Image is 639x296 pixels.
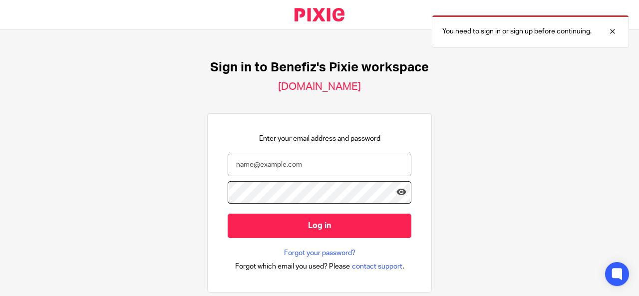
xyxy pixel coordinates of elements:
h2: [DOMAIN_NAME] [278,80,361,93]
span: Forgot which email you used? Please [235,262,350,272]
input: Log in [228,214,411,238]
div: . [235,261,404,272]
input: name@example.com [228,154,411,176]
span: contact support [352,262,402,272]
p: You need to sign in or sign up before continuing. [442,26,592,36]
a: Forgot your password? [284,248,355,258]
h1: Sign in to Benefiz's Pixie workspace [210,60,429,75]
p: Enter your email address and password [259,134,380,144]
